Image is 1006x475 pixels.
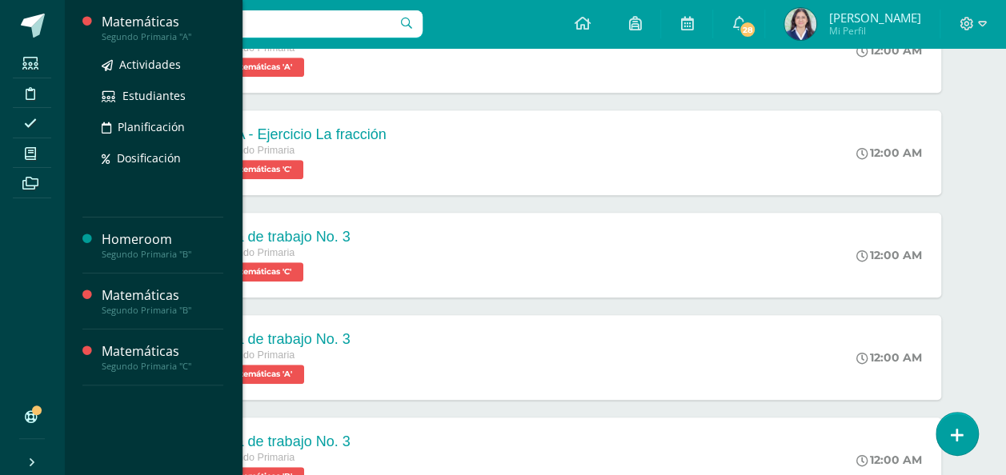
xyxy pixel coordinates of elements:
input: Busca un usuario... [74,10,423,38]
a: Dosificación [102,149,223,167]
div: Segundo Primaria "C" [102,361,223,372]
span: Mi Perfil [828,24,920,38]
div: Hoja de trabajo No. 3 [214,229,350,245]
div: Matemáticas [102,286,223,305]
div: Hoja de trabajo No. 3 [214,331,350,348]
span: Matemáticas 'C' [214,160,303,179]
div: Matemáticas [102,13,223,31]
div: Segundo Primaria "B" [102,249,223,260]
span: Segundo Primaria [214,42,295,54]
a: MatemáticasSegundo Primaria "C" [102,342,223,372]
div: Segundo Primaria "B" [102,305,223,316]
div: Segundo Primaria "A" [102,31,223,42]
a: HomeroomSegundo Primaria "B" [102,230,223,260]
span: Matemáticas 'A' [214,58,304,77]
span: Planificación [118,119,185,134]
span: Segundo Primaria [214,452,295,463]
span: Matemáticas 'C' [214,262,303,281]
span: Segundo Primaria [214,145,295,156]
a: Planificación [102,118,223,136]
a: Estudiantes [102,86,223,105]
a: MatemáticasSegundo Primaria "A" [102,13,223,42]
span: Estudiantes [122,88,186,103]
div: PMA - Ejercicio La fracción [214,126,386,143]
div: 12:00 AM [856,43,922,58]
span: Dosificación [117,150,181,166]
a: MatemáticasSegundo Primaria "B" [102,286,223,316]
span: 28 [739,21,756,38]
span: Segundo Primaria [214,247,295,258]
div: 12:00 AM [856,146,922,160]
div: 12:00 AM [856,350,922,365]
div: Matemáticas [102,342,223,361]
div: 12:00 AM [856,453,922,467]
span: Matemáticas 'A' [214,365,304,384]
span: [PERSON_NAME] [828,10,920,26]
a: Actividades [102,55,223,74]
span: Actividades [119,57,181,72]
img: dc35d0452ec0e00f80141029f8f81c2a.png [784,8,816,40]
span: Segundo Primaria [214,349,295,361]
div: Homeroom [102,230,223,249]
div: Hoja de trabajo No. 3 [214,433,350,450]
div: 12:00 AM [856,248,922,262]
